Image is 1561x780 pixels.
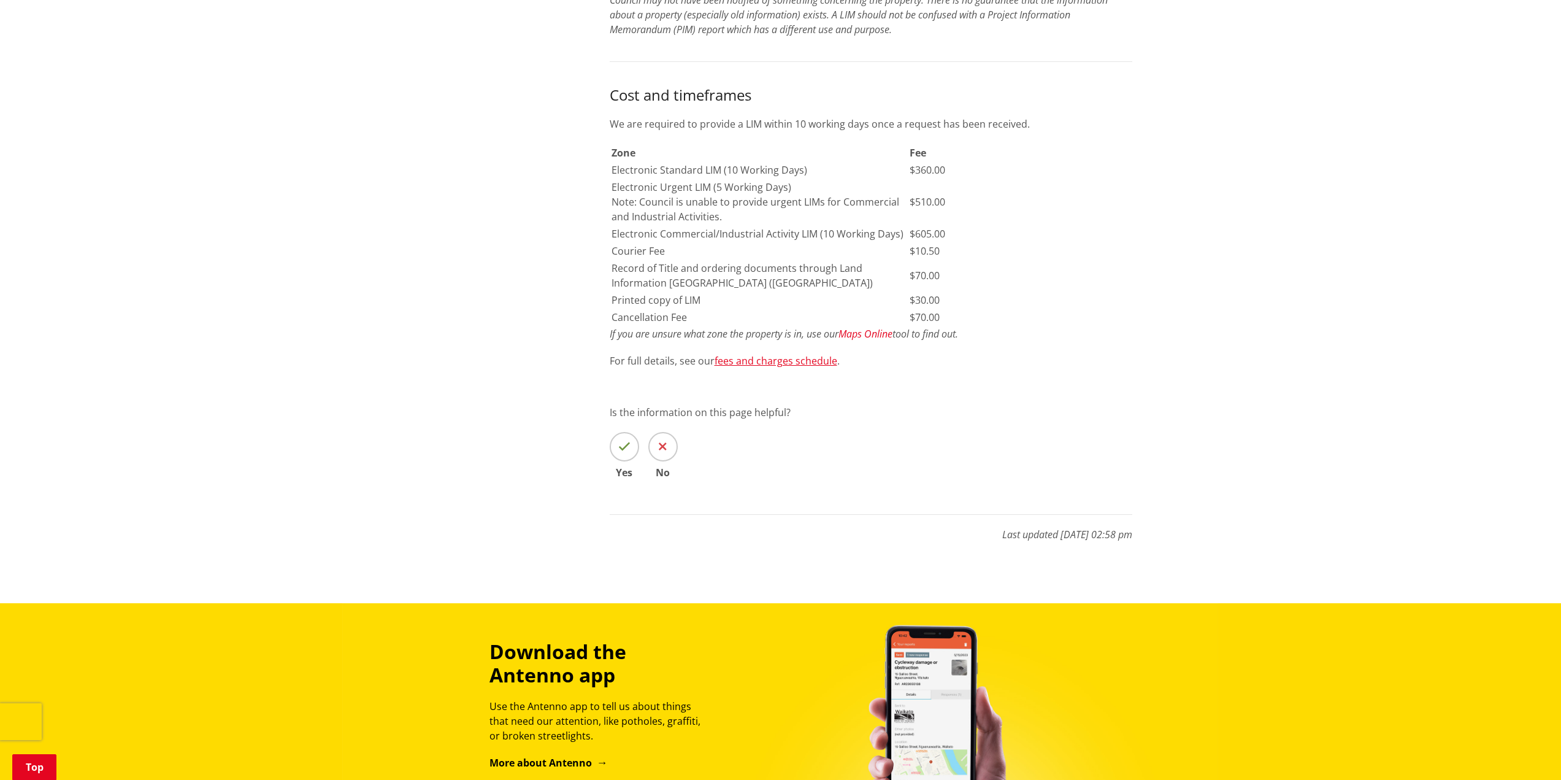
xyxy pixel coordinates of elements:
[910,146,926,160] strong: Fee
[611,309,908,325] td: Cancellation Fee
[610,514,1132,542] p: Last updated [DATE] 02:58 pm
[611,226,908,242] td: Electronic Commercial/Industrial Activity LIM (10 Working Days)
[611,162,908,178] td: Electronic Standard LIM (10 Working Days)
[489,640,711,687] h3: Download the Antenno app
[909,292,1126,308] td: $30.00
[611,292,908,308] td: Printed copy of LIM
[715,354,837,368] a: fees and charges schedule
[611,260,908,291] td: Record of Title and ordering documents through Land Information [GEOGRAPHIC_DATA] ([GEOGRAPHIC_DA...
[648,468,678,477] span: No
[489,699,711,743] p: Use the Antenno app to tell us about things that need our attention, like potholes, graffiti, or ...
[610,87,1132,104] h3: Cost and timeframes
[610,353,1132,368] p: For full details, see our .
[612,146,635,160] strong: Zone
[610,405,1132,420] p: Is the information on this page helpful?
[489,756,608,770] a: More about Antenno
[610,327,838,341] em: If you are unsure what zone the property is in, use our
[909,162,1126,178] td: $360.00
[611,243,908,259] td: Courier Fee
[610,468,639,477] span: Yes
[12,754,56,780] a: Top
[838,327,892,341] a: Maps Online
[611,179,908,225] td: Electronic Urgent LIM (5 Working Days) Note: Council is unable to provide urgent LIMs for Commerc...
[1505,728,1549,773] iframe: Messenger Launcher
[610,117,1132,131] p: We are required to provide a LIM within 10 working days once a request has been received.
[909,226,1126,242] td: $605.00
[909,260,1126,291] td: $70.00
[909,309,1126,325] td: $70.00
[892,327,958,341] em: tool to find out.
[909,243,1126,259] td: $10.50
[909,179,1126,225] td: $510.00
